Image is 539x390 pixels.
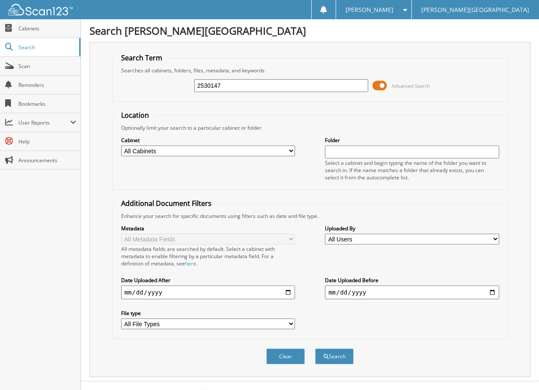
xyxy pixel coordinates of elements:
[89,24,530,38] h1: Search [PERSON_NAME][GEOGRAPHIC_DATA]
[325,225,499,232] label: Uploaded By
[117,212,503,220] div: Enhance your search for specific documents using filters such as date and file type.
[18,157,76,164] span: Announcements
[325,286,499,299] input: end
[18,25,76,32] span: Cabinets
[421,7,529,12] span: [PERSON_NAME][GEOGRAPHIC_DATA]
[392,83,430,89] span: Advanced Search
[121,137,295,144] label: Cabinet
[325,159,499,181] div: Select a cabinet and begin typing the name of the folder you want to search in. If the name match...
[345,7,393,12] span: [PERSON_NAME]
[117,124,503,131] div: Optionally limit your search to a particular cabinet or folder
[18,81,76,89] span: Reminders
[117,67,503,74] div: Searches all cabinets, folders, files, metadata, and keywords
[496,349,539,390] iframe: Chat Widget
[121,245,295,267] div: All metadata fields are searched by default. Select a cabinet with metadata to enable filtering b...
[325,277,499,284] label: Date Uploaded Before
[18,63,76,70] span: Scan
[325,137,499,144] label: Folder
[18,138,76,145] span: Help
[121,225,295,232] label: Metadata
[121,310,295,317] label: File type
[117,110,153,120] legend: Location
[18,44,75,51] span: Search
[185,260,196,267] a: here
[9,4,73,15] img: scan123-logo-white.svg
[121,277,295,284] label: Date Uploaded After
[18,100,76,107] span: Bookmarks
[117,53,167,63] legend: Search Term
[18,119,70,126] span: User Reports
[315,348,354,364] button: Search
[117,199,216,208] legend: Additional Document Filters
[266,348,305,364] button: Clear
[121,286,295,299] input: start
